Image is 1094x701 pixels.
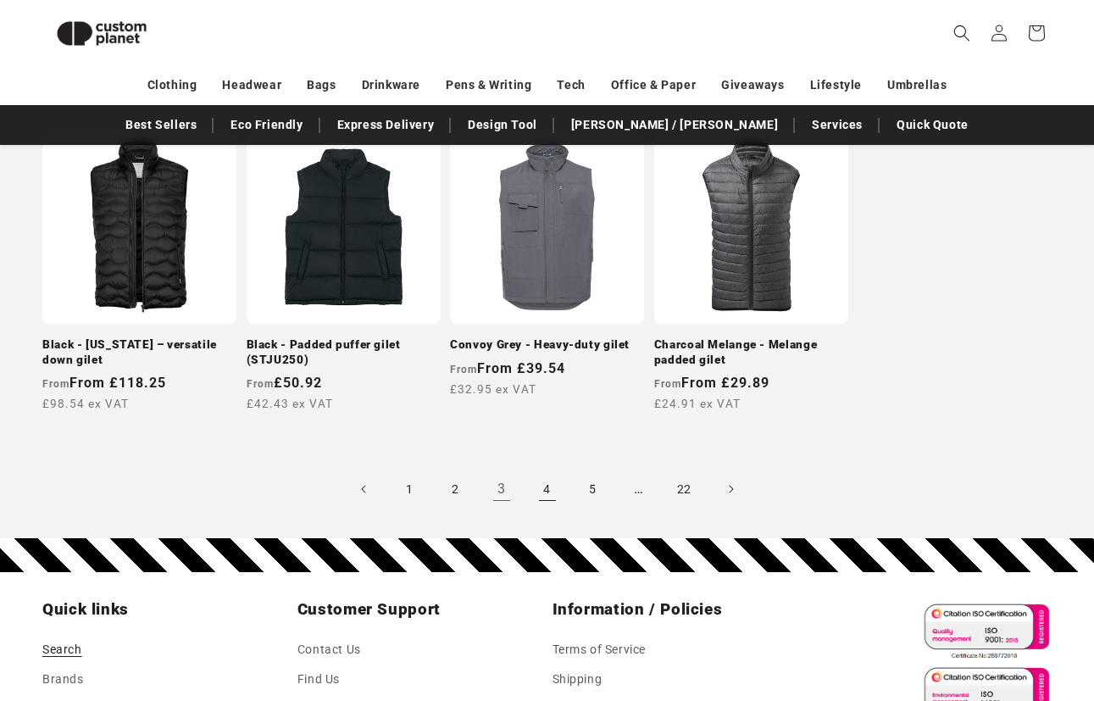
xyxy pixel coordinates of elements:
a: Black - [US_STATE] – versatile down gilet [42,337,236,367]
a: Page 1 [392,470,429,508]
a: Shipping [553,665,603,694]
a: Pens & Writing [446,70,531,100]
a: Lifestyle [810,70,862,100]
a: Black - Padded puffer gilet (STJU250) [247,337,441,367]
a: Charcoal Melange - Melange padded gilet [654,337,848,367]
a: Headwear [222,70,281,100]
h2: Quick links [42,599,287,620]
a: Umbrellas [887,70,947,100]
a: Quick Quote [888,110,977,140]
a: Terms of Service [553,639,647,665]
a: Page 22 [666,470,703,508]
span: … [620,470,658,508]
a: Office & Paper [611,70,696,100]
summary: Search [943,14,980,52]
img: Custom Planet [42,7,161,60]
a: Express Delivery [329,110,443,140]
a: [PERSON_NAME] / [PERSON_NAME] [563,110,786,140]
a: Clothing [147,70,197,100]
h2: Customer Support [297,599,542,620]
a: Find Us [297,665,340,694]
a: Contact Us [297,639,361,665]
a: Eco Friendly [222,110,311,140]
a: Brands [42,665,84,694]
a: Giveaways [721,70,784,100]
a: Services [803,110,871,140]
a: Bags [307,70,336,100]
a: Page 5 [575,470,612,508]
a: Page 3 [483,470,520,508]
a: Next page [712,470,749,508]
a: Convoy Grey - Heavy-duty gilet [450,337,644,353]
iframe: Chat Widget [803,518,1094,701]
a: Tech [557,70,585,100]
nav: Pagination [42,470,1052,508]
a: Search [42,639,82,665]
a: Page 4 [529,470,566,508]
h2: Information / Policies [553,599,797,620]
a: Page 2 [437,470,475,508]
a: Design Tool [459,110,546,140]
a: Drinkware [362,70,420,100]
a: Best Sellers [117,110,205,140]
a: Previous page [346,470,383,508]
